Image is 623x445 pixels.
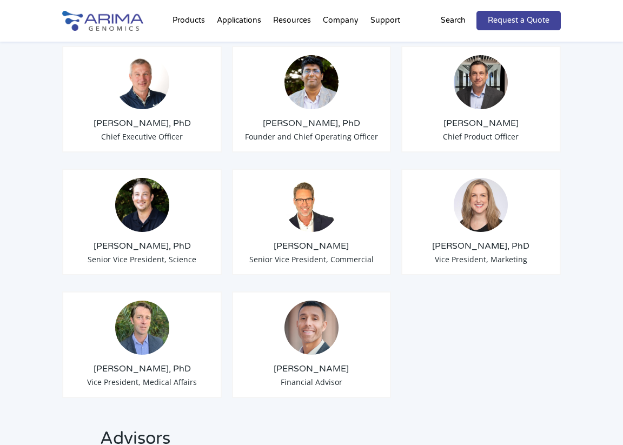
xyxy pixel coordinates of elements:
[62,11,143,31] img: Arima-Genomics-logo
[241,240,382,252] h3: [PERSON_NAME]
[284,178,339,232] img: David-Duvall-Headshot.jpg
[101,131,183,142] span: Chief Executive Officer
[284,55,339,109] img: Sid-Selvaraj_Arima-Genomics.png
[454,55,508,109] img: Chris-Roberts.jpg
[241,363,382,375] h3: [PERSON_NAME]
[71,240,213,252] h3: [PERSON_NAME], PhD
[249,254,374,264] span: Senior Vice President, Commercial
[454,178,508,232] img: 19364919-cf75-45a2-a608-1b8b29f8b955.jpg
[281,377,342,387] span: Financial Advisor
[410,117,552,129] h3: [PERSON_NAME]
[245,131,378,142] span: Founder and Chief Operating Officer
[410,240,552,252] h3: [PERSON_NAME], PhD
[115,55,169,109] img: Tom-Willis.jpg
[71,117,213,129] h3: [PERSON_NAME], PhD
[115,178,169,232] img: Anthony-Schmitt_Arima-Genomics.png
[476,11,561,30] a: Request a Quote
[71,363,213,375] h3: [PERSON_NAME], PhD
[435,254,527,264] span: Vice President, Marketing
[115,301,169,355] img: 1632501909860.jpeg
[241,117,382,129] h3: [PERSON_NAME], PhD
[87,377,197,387] span: Vice President, Medical Affairs
[443,131,519,142] span: Chief Product Officer
[88,254,196,264] span: Senior Vice President, Science
[441,14,466,28] p: Search
[284,301,339,355] img: A.-Seltser-Headshot.jpeg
